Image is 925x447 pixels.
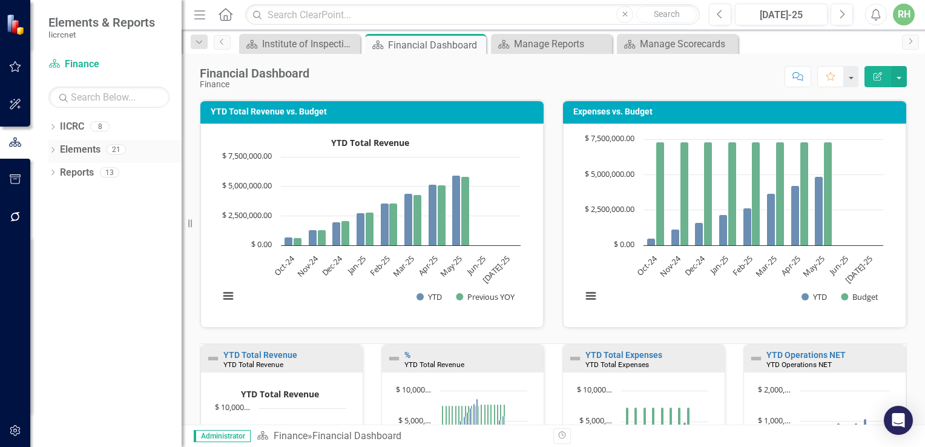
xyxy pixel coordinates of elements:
[573,107,900,116] h3: Expenses vs. Budget
[341,221,350,246] path: Dec-24, 2,059,541. Previous YOY.
[387,351,401,366] img: Not Defined
[494,36,609,51] a: Manage Reports
[801,253,827,279] text: May-25
[743,208,752,246] path: Feb-25, 2,638,373.74. YTD.
[242,36,357,51] a: Institute of Inspection Cleaning & Restoration Certification
[802,291,828,302] button: Show YTD
[735,4,828,25] button: [DATE]-25
[48,15,155,30] span: Elements & Reports
[222,180,272,191] text: $ 5,000,000.00
[758,415,791,426] text: $ 1,000,…
[656,142,665,246] path: Oct-24, 7,291,521.53. Budget.
[766,350,846,360] a: YTD Operations NET
[634,253,659,278] text: Oct-24
[48,87,170,108] input: Search Below...
[884,406,913,435] div: Open Intercom Messenger
[404,350,410,360] a: %
[213,133,531,315] div: YTD Total Revenue. Highcharts interactive chart.
[585,204,634,214] text: $ 2,500,000.00
[194,430,251,442] span: Administrator
[217,423,250,434] text: $ 5,000,…
[404,194,413,246] path: Mar-25, 4,391,910.71. YTD.
[843,253,875,285] text: [DATE]-25
[48,30,155,39] small: Iicrcnet
[456,291,516,302] button: Show Previous YOY
[245,4,700,25] input: Search ClearPoint...
[331,137,409,148] text: YTD Total Revenue
[318,230,326,246] path: Nov-24, 1,301,198. Previous YOY.
[585,350,662,360] a: YTD Total Expenses
[704,142,713,246] path: Dec-24, 7,291,521. Budget.
[728,142,737,246] path: Jan-25, 7,291,521. Budget.
[585,133,634,144] text: $ 7,500,000.00
[576,133,889,315] svg: Interactive chart
[585,168,634,179] text: $ 5,000,000.00
[815,177,823,246] path: May-25, 4,849,088.31. YTD.
[251,239,272,250] text: $ 0.00
[568,351,582,366] img: Not Defined
[514,36,609,51] div: Manage Reports
[826,253,851,277] text: Jun-25
[320,253,345,279] text: Dec-24
[6,14,27,35] img: ClearPoint Strategy
[295,253,321,279] text: Nov-24
[222,150,272,161] text: $ 7,500,000.00
[367,253,392,278] text: Feb-25
[791,186,800,246] path: Apr-25, 4,225,163.84. YTD.
[262,36,357,51] div: Institute of Inspection Cleaning & Restoration Certification
[893,4,915,25] button: RH
[388,38,483,53] div: Financial Dashboard
[285,237,293,246] path: Oct-24, 702,891.46. YTD.
[640,36,735,51] div: Manage Scorecards
[758,384,791,395] text: $ 2,000,…
[585,360,649,369] small: YTD Total Expenses
[576,133,894,315] div: Chart. Highcharts interactive chart.
[480,253,512,285] text: [DATE]-25
[48,58,170,71] a: Finance
[647,239,656,246] path: Oct-24, 482,609.18. YTD.
[656,139,872,246] g: Budget, bar series 2 of 2 with 10 bars.
[841,291,878,302] button: Show Budget
[438,185,446,246] path: Apr-25, 5,087,977.88. Previous YOY.
[695,223,703,246] path: Dec-24, 1,616,607. YTD.
[730,253,755,278] text: Feb-25
[749,351,763,366] img: Not Defined
[309,230,317,246] path: Nov-24, 1,299,499.53. YTD.
[654,9,680,19] span: Search
[776,142,785,246] path: Mar-25, 7,291,521. Budget.
[413,195,422,246] path: Mar-25, 4,286,507.78. Previous YOY.
[211,107,538,116] h3: YTD Total Revenue vs. Budget
[107,145,126,155] div: 21
[396,384,431,395] text: $ 10,000…
[381,204,389,246] path: Feb-25, 3,569,120.84. YTD.
[620,36,735,51] a: Manage Scorecards
[824,142,832,246] path: May-25, 7,291,521. Budget.
[671,230,680,246] path: Nov-24, 1,132,353.94. YTD.
[223,360,283,369] small: YTD Total Revenue
[767,194,775,246] path: Mar-25, 3,681,810.57. YTD.
[682,253,708,279] text: Dec-24
[389,204,398,246] path: Feb-25, 3,570,891.91. Previous YOY.
[100,167,119,177] div: 13
[398,415,431,426] text: $ 5,000,…
[452,176,461,246] path: May-25, 5,930,717.63. YTD.
[294,238,302,246] path: Oct-24, 662,364.95. Previous YOY.
[223,350,297,360] a: YTD Total Revenue
[429,185,437,246] path: Apr-25, 5,159,746.68. YTD.
[241,388,319,400] text: YTD Total Revenue
[464,253,488,277] text: Jun-25
[461,177,470,246] path: May-25, 5,834,146.24. Previous YOY.
[272,253,297,278] text: Oct-24
[357,213,365,246] path: Jan-25, 2,740,261.88. YTD.
[438,253,464,279] text: May-25
[200,80,309,89] div: Finance
[366,213,374,246] path: Jan-25, 2,785,534.62. Previous YOY.
[200,67,309,80] div: Financial Dashboard
[636,6,697,23] button: Search
[800,142,809,246] path: Apr-25, 7,291,521. Budget.
[60,143,100,157] a: Elements
[739,8,823,22] div: [DATE]-25
[577,384,612,395] text: $ 10,000…
[213,133,527,315] svg: Interactive chart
